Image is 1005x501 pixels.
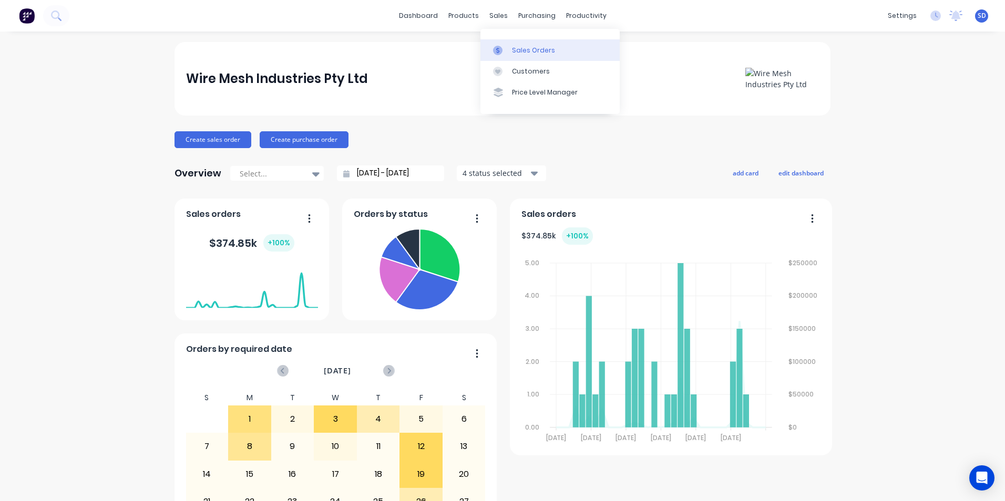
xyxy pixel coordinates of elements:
[788,357,816,366] tspan: $100000
[883,8,922,24] div: settings
[228,390,271,405] div: M
[521,227,593,245] div: $ 374.85k
[526,357,539,366] tspan: 2.00
[788,258,817,267] tspan: $250000
[443,406,485,432] div: 6
[400,433,442,460] div: 12
[463,168,529,179] div: 4 status selected
[314,433,356,460] div: 10
[175,131,251,148] button: Create sales order
[272,433,314,460] div: 9
[525,291,539,300] tspan: 4.00
[512,88,578,97] div: Price Level Manager
[324,365,351,377] span: [DATE]
[526,324,539,333] tspan: 3.00
[229,433,271,460] div: 8
[616,433,636,442] tspan: [DATE]
[457,165,546,181] button: 4 status selected
[561,8,612,24] div: productivity
[399,390,443,405] div: F
[788,291,817,300] tspan: $200000
[272,406,314,432] div: 2
[788,324,816,333] tspan: $150000
[400,406,442,432] div: 5
[314,390,357,405] div: W
[271,390,314,405] div: T
[186,433,228,460] div: 7
[19,8,35,24] img: Factory
[512,46,555,55] div: Sales Orders
[513,8,561,24] div: purchasing
[581,433,601,442] tspan: [DATE]
[229,461,271,487] div: 15
[443,390,486,405] div: S
[772,166,830,180] button: edit dashboard
[480,82,620,103] a: Price Level Manager
[525,423,539,432] tspan: 0.00
[480,39,620,60] a: Sales Orders
[788,390,814,399] tspan: $50000
[186,461,228,487] div: 14
[209,234,294,252] div: $ 374.85k
[400,461,442,487] div: 19
[443,8,484,24] div: products
[186,390,229,405] div: S
[721,433,741,442] tspan: [DATE]
[443,461,485,487] div: 20
[745,68,819,90] img: Wire Mesh Industries Pty Ltd
[443,433,485,460] div: 13
[314,461,356,487] div: 17
[969,465,994,490] div: Open Intercom Messenger
[357,461,399,487] div: 18
[685,433,706,442] tspan: [DATE]
[512,67,550,76] div: Customers
[357,390,400,405] div: T
[186,68,368,89] div: Wire Mesh Industries Pty Ltd
[484,8,513,24] div: sales
[562,227,593,245] div: + 100 %
[260,131,348,148] button: Create purchase order
[263,234,294,252] div: + 100 %
[272,461,314,487] div: 16
[788,423,797,432] tspan: $0
[546,433,566,442] tspan: [DATE]
[394,8,443,24] a: dashboard
[357,406,399,432] div: 4
[978,11,986,20] span: SD
[186,208,241,221] span: Sales orders
[357,433,399,460] div: 11
[651,433,671,442] tspan: [DATE]
[354,208,428,221] span: Orders by status
[521,208,576,221] span: Sales orders
[314,406,356,432] div: 3
[175,163,221,184] div: Overview
[527,390,539,399] tspan: 1.00
[229,406,271,432] div: 1
[525,258,539,267] tspan: 5.00
[726,166,765,180] button: add card
[480,61,620,82] a: Customers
